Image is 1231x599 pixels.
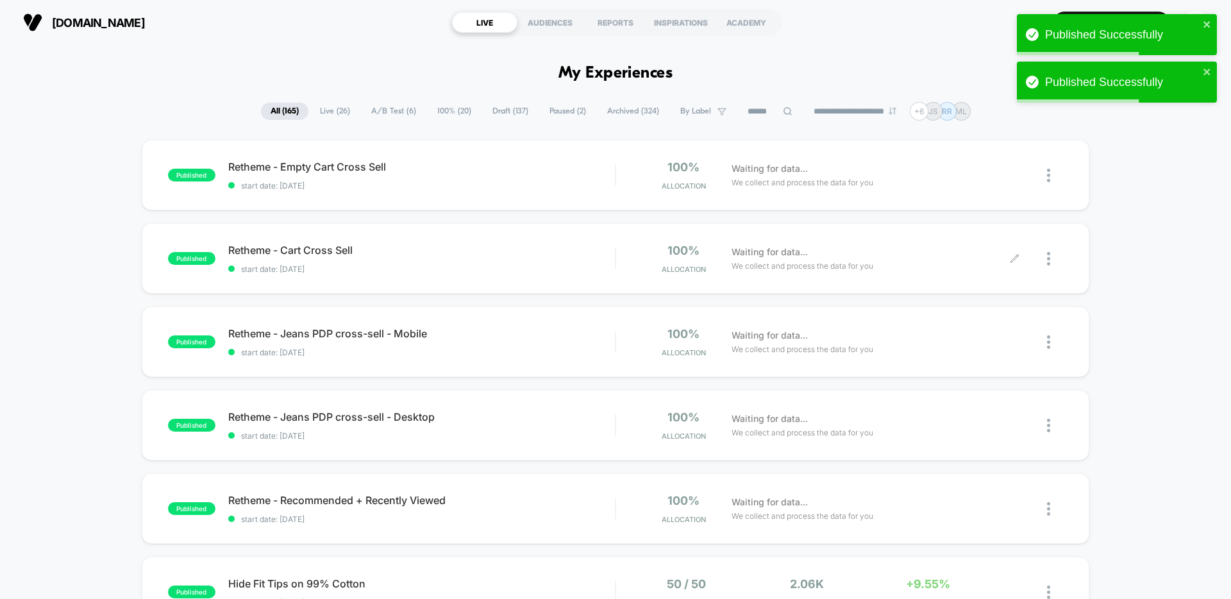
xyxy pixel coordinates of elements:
[1045,28,1199,42] div: Published Successfully
[1179,10,1212,36] button: DS
[680,106,711,116] span: By Label
[889,107,896,115] img: end
[168,419,215,432] span: published
[648,12,714,33] div: INSPIRATIONS
[667,327,699,341] span: 100%
[228,348,615,357] span: start date: [DATE]
[732,260,873,272] span: We collect and process the data for you
[662,348,706,357] span: Allocation
[1047,169,1050,182] img: close
[1047,252,1050,266] img: close
[662,265,706,274] span: Allocation
[261,103,308,120] span: All ( 165 )
[228,160,615,173] span: Retheme - Empty Cart Cross Sell
[910,102,928,121] div: + 6
[1047,419,1050,432] img: close
[52,16,145,30] span: [DOMAIN_NAME]
[1045,76,1199,89] div: Published Successfully
[732,426,873,439] span: We collect and process the data for you
[1183,10,1208,35] div: DS
[19,12,149,33] button: [DOMAIN_NAME]
[228,494,615,507] span: Retheme - Recommended + Recently Viewed
[362,103,426,120] span: A/B Test ( 6 )
[1047,586,1050,599] img: close
[168,169,215,181] span: published
[228,577,615,590] span: Hide Fit Tips on 99% Cotton
[928,106,938,116] p: JS
[732,162,808,176] span: Waiting for data...
[598,103,669,120] span: Archived ( 324 )
[667,577,706,591] span: 50 / 50
[667,494,699,507] span: 100%
[228,431,615,441] span: start date: [DATE]
[228,244,615,257] span: Retheme - Cart Cross Sell
[558,64,673,83] h1: My Experiences
[942,106,952,116] p: RR
[168,335,215,348] span: published
[662,515,706,524] span: Allocation
[228,181,615,190] span: start date: [DATE]
[732,495,808,509] span: Waiting for data...
[583,12,648,33] div: REPORTS
[732,510,873,522] span: We collect and process the data for you
[1203,19,1212,31] button: close
[517,12,583,33] div: AUDIENCES
[732,343,873,355] span: We collect and process the data for you
[228,264,615,274] span: start date: [DATE]
[667,410,699,424] span: 100%
[168,502,215,515] span: published
[662,181,706,190] span: Allocation
[1047,502,1050,516] img: close
[483,103,538,120] span: Draft ( 137 )
[168,252,215,265] span: published
[310,103,360,120] span: Live ( 26 )
[1047,335,1050,349] img: close
[1203,67,1212,79] button: close
[228,514,615,524] span: start date: [DATE]
[452,12,517,33] div: LIVE
[168,586,215,598] span: published
[662,432,706,441] span: Allocation
[955,106,967,116] p: ML
[732,176,873,189] span: We collect and process the data for you
[667,244,699,257] span: 100%
[906,577,950,591] span: +9.55%
[667,160,699,174] span: 100%
[428,103,481,120] span: 100% ( 20 )
[790,577,824,591] span: 2.06k
[732,328,808,342] span: Waiting for data...
[540,103,596,120] span: Paused ( 2 )
[714,12,779,33] div: ACADEMY
[23,13,42,32] img: Visually logo
[732,412,808,426] span: Waiting for data...
[732,245,808,259] span: Waiting for data...
[228,327,615,340] span: Retheme - Jeans PDP cross-sell - Mobile
[228,410,615,423] span: Retheme - Jeans PDP cross-sell - Desktop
